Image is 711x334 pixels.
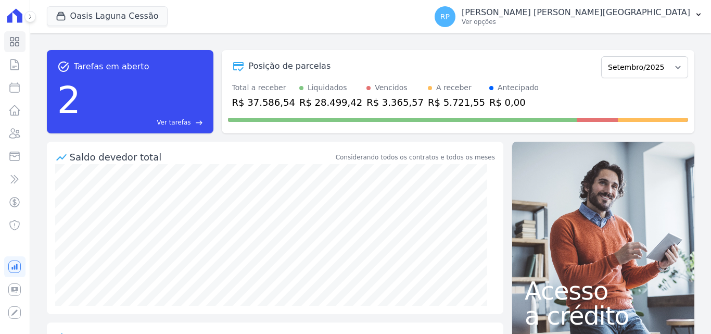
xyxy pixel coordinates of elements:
[436,82,472,93] div: A receber
[336,153,495,162] div: Considerando todos os contratos e todos os meses
[375,82,407,93] div: Vencidos
[308,82,347,93] div: Liquidados
[426,2,711,31] button: RP [PERSON_NAME] [PERSON_NAME][GEOGRAPHIC_DATA] Ver opções
[440,13,450,20] span: RP
[366,95,424,109] div: R$ 3.365,57
[249,60,331,72] div: Posição de parcelas
[428,95,485,109] div: R$ 5.721,55
[232,95,295,109] div: R$ 37.586,54
[157,118,191,127] span: Ver tarefas
[525,303,682,328] span: a crédito
[462,18,690,26] p: Ver opções
[57,60,70,73] span: task_alt
[462,7,690,18] p: [PERSON_NAME] [PERSON_NAME][GEOGRAPHIC_DATA]
[299,95,362,109] div: R$ 28.499,42
[70,150,334,164] div: Saldo devedor total
[525,278,682,303] span: Acesso
[57,73,81,127] div: 2
[74,60,149,73] span: Tarefas em aberto
[489,95,539,109] div: R$ 0,00
[85,118,202,127] a: Ver tarefas east
[195,119,203,127] span: east
[47,6,168,26] button: Oasis Laguna Cessão
[232,82,295,93] div: Total a receber
[498,82,539,93] div: Antecipado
